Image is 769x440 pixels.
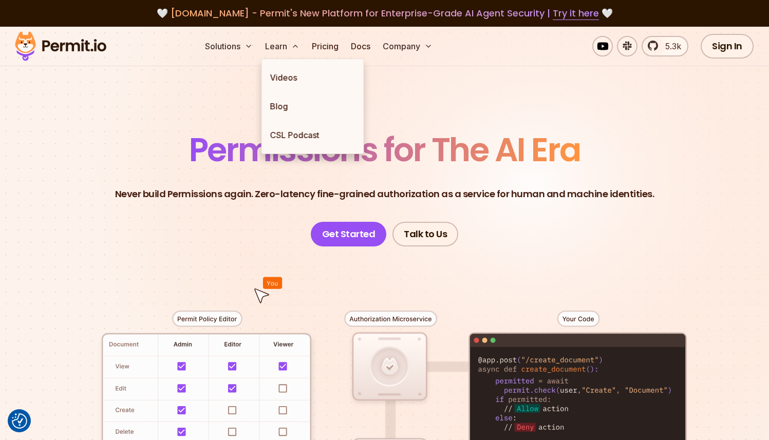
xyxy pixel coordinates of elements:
[262,92,364,121] a: Blog
[261,36,304,56] button: Learn
[553,7,599,20] a: Try it here
[115,187,654,201] p: Never build Permissions again. Zero-latency fine-grained authorization as a service for human and...
[659,40,681,52] span: 5.3k
[701,34,754,59] a: Sign In
[262,121,364,149] a: CSL Podcast
[311,222,387,246] a: Get Started
[642,36,688,56] a: 5.3k
[12,413,27,429] img: Revisit consent button
[201,36,257,56] button: Solutions
[262,63,364,92] a: Videos
[379,36,437,56] button: Company
[25,6,744,21] div: 🤍 🤍
[10,29,111,64] img: Permit logo
[171,7,599,20] span: [DOMAIN_NAME] - Permit's New Platform for Enterprise-Grade AI Agent Security |
[392,222,458,246] a: Talk to Us
[12,413,27,429] button: Consent Preferences
[347,36,374,56] a: Docs
[308,36,343,56] a: Pricing
[189,127,580,173] span: Permissions for The AI Era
